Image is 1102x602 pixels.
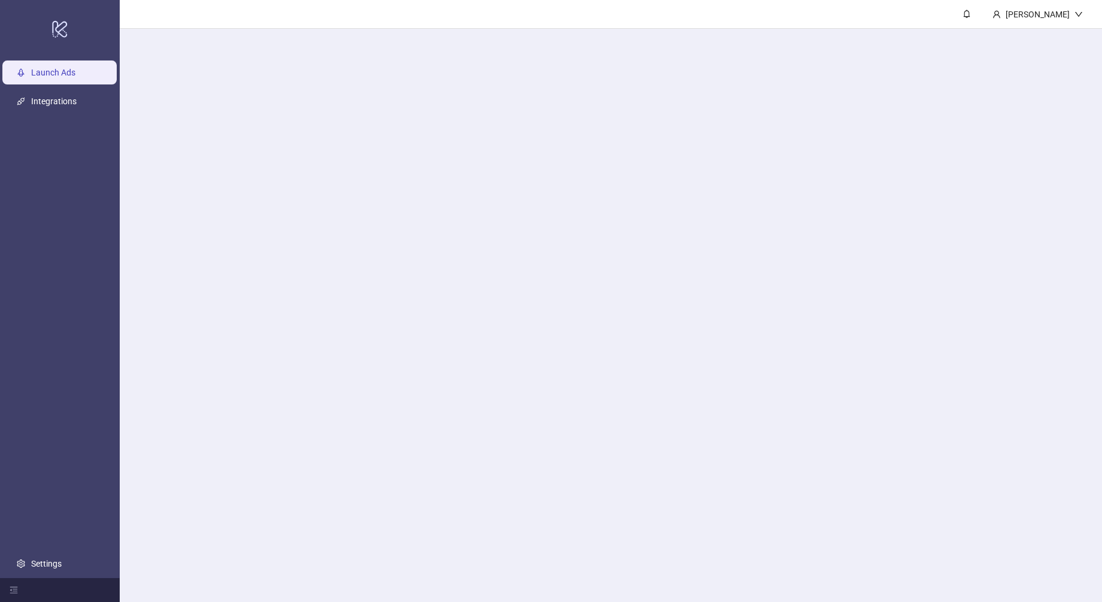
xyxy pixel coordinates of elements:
[1001,8,1074,21] div: [PERSON_NAME]
[31,559,62,568] a: Settings
[10,586,18,594] span: menu-fold
[963,10,971,18] span: bell
[31,68,75,77] a: Launch Ads
[31,96,77,106] a: Integrations
[1074,10,1083,19] span: down
[992,10,1001,19] span: user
